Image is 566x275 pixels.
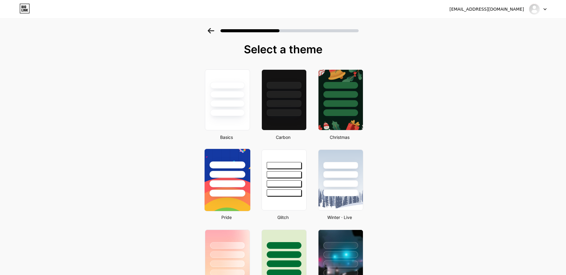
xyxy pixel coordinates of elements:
[449,6,524,12] div: [EMAIL_ADDRESS][DOMAIN_NAME]
[529,3,540,15] img: Văn Tuấn
[316,214,363,220] div: Winter · Live
[260,134,307,140] div: Carbon
[260,214,307,220] div: Glitch
[202,43,364,55] div: Select a theme
[204,149,250,211] img: pride-mobile.png
[203,214,250,220] div: Pride
[316,134,363,140] div: Christmas
[203,134,250,140] div: Basics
